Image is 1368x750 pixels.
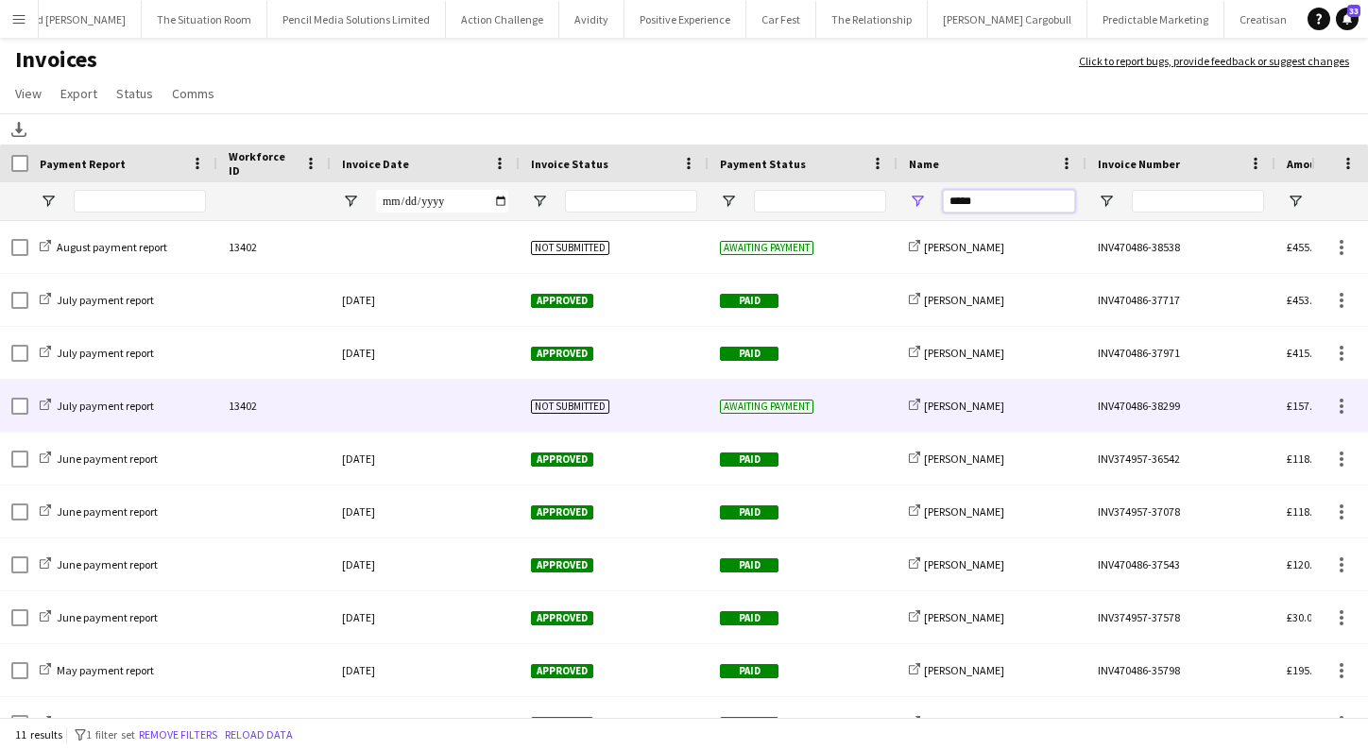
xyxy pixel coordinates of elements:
button: Open Filter Menu [40,193,57,210]
a: Export [53,81,105,106]
span: Approved [531,664,593,678]
span: [PERSON_NAME] [924,399,1004,413]
span: Payment Report [40,157,126,171]
button: The Relationship [816,1,928,38]
span: June payment report [57,610,158,624]
span: Approved [531,452,593,467]
a: July payment report [40,293,154,307]
div: INV374957-36542 [1086,433,1275,485]
span: Status [116,85,153,102]
button: Reload data [221,724,297,745]
a: Status [109,81,161,106]
span: £120.00 [1287,557,1324,571]
div: INV374957-37078 [1086,486,1275,537]
span: Invoice Date [342,157,409,171]
span: Approved [531,505,593,520]
a: June payment report [40,557,158,571]
button: Predictable Marketing [1087,1,1224,38]
a: Click to report bugs, provide feedback or suggest changes [1079,53,1349,70]
button: [PERSON_NAME] Cargobull [928,1,1087,38]
span: £195.00 [1287,663,1324,677]
span: Awaiting payment [720,241,813,255]
div: [DATE] [331,697,520,749]
span: [PERSON_NAME] [924,716,1004,730]
span: Workforce ID [229,149,297,178]
div: INV470486-35798 [1086,644,1275,696]
span: 33 [1347,5,1360,17]
span: Approved [531,611,593,625]
span: [PERSON_NAME] [924,240,1004,254]
input: Payment Report Filter Input [74,190,206,213]
div: [DATE] [331,486,520,537]
span: [PERSON_NAME] [924,610,1004,624]
button: Action Challenge [446,1,559,38]
button: Positive Experience [624,1,746,38]
div: [DATE] [331,274,520,326]
div: INV374957-37578 [1086,591,1275,643]
span: Payment Status [720,157,806,171]
app-action-btn: Download [8,118,30,141]
a: June payment report [40,610,158,624]
div: [DATE] [331,538,520,590]
a: May payment report [40,663,154,677]
span: July payment report [57,399,154,413]
span: Comms [172,85,214,102]
span: Invoice Status [531,157,608,171]
a: June payment report [40,504,158,519]
span: £157.50 [1287,399,1324,413]
span: View [15,85,42,102]
span: Not submitted [531,241,609,255]
span: June payment report [57,504,158,519]
input: Invoice Status Filter Input [565,190,697,213]
button: Pencil Media Solutions Limited [267,1,446,38]
span: Name [909,157,939,171]
span: £30.00 [1287,610,1318,624]
span: Export [60,85,97,102]
input: Invoice Date Filter Input [376,190,508,213]
div: [DATE] [331,644,520,696]
span: [PERSON_NAME] [924,346,1004,360]
div: INV470486-37717 [1086,274,1275,326]
a: 33 [1336,8,1359,30]
a: August payment report [40,240,167,254]
button: Open Filter Menu [1287,193,1304,210]
button: Open Filter Menu [909,193,926,210]
span: £415.00 [1287,346,1324,360]
span: July payment report [57,346,154,360]
button: Open Filter Menu [720,193,737,210]
div: INV470486-37971 [1086,327,1275,379]
input: Name Filter Input [943,190,1075,213]
span: £108.00 [1287,716,1324,730]
span: £118.00 [1287,504,1324,519]
a: June payment report [40,452,158,466]
div: INV470486-37543 [1086,538,1275,590]
span: Paid [720,505,778,520]
span: £118.00 [1287,452,1324,466]
div: INV470486-38538 [1086,221,1275,273]
span: [PERSON_NAME] [924,504,1004,519]
button: The Situation Room [142,1,267,38]
span: Invoice Number [1098,157,1180,171]
span: Paid [720,294,778,308]
span: Not submitted [531,400,609,414]
span: [PERSON_NAME] [924,663,1004,677]
span: [PERSON_NAME] [924,557,1004,571]
span: Paid [720,611,778,625]
button: Open Filter Menu [531,193,548,210]
span: June payment report [57,452,158,466]
span: Paid [720,664,778,678]
span: Approved [531,558,593,572]
span: 1 filter set [86,727,135,741]
button: Remove filters [135,724,221,745]
input: Invoice Number Filter Input [1132,190,1264,213]
span: Paid [720,347,778,361]
span: May payment report [57,716,154,730]
div: INV470486-38299 [1086,380,1275,432]
div: 13402 [217,380,331,432]
a: Comms [164,81,222,106]
div: [DATE] [331,433,520,485]
button: Avidity [559,1,624,38]
span: [PERSON_NAME] [924,452,1004,466]
div: INV470486-35799 [1086,697,1275,749]
div: 13402 [217,221,331,273]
